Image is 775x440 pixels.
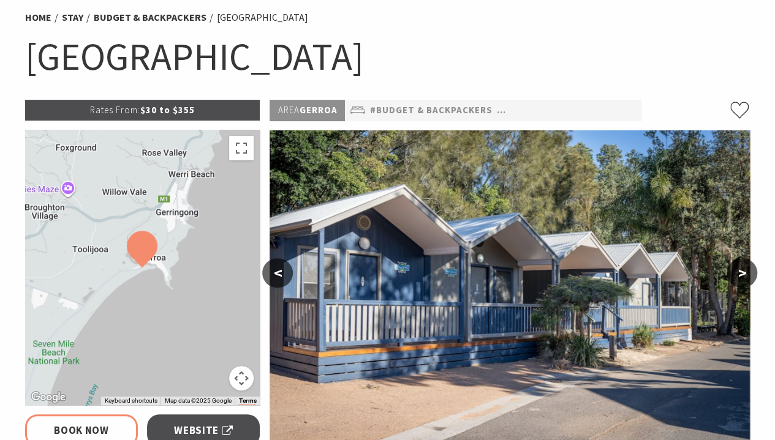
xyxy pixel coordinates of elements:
img: Google [28,389,69,405]
a: #Camping & Holiday Parks [496,103,630,118]
button: Map camera controls [229,366,254,390]
a: Budget & backpackers [94,11,206,24]
a: Terms (opens in new tab) [238,397,256,405]
a: #Cottages [634,103,690,118]
a: #Budget & backpackers [369,103,492,118]
li: [GEOGRAPHIC_DATA] [217,10,308,26]
span: Website [174,422,233,439]
button: > [727,258,757,288]
a: Stay [62,11,83,24]
span: Area [278,104,299,116]
button: Keyboard shortcuts [104,397,157,405]
span: Map data ©2025 Google [164,397,231,404]
button: Toggle fullscreen view [229,136,254,160]
button: < [262,258,293,288]
span: Rates From: [90,104,140,116]
a: Home [25,11,51,24]
a: Open this area in Google Maps (opens a new window) [28,389,69,405]
h1: [GEOGRAPHIC_DATA] [25,32,750,81]
p: Gerroa [270,100,345,121]
p: $30 to $355 [25,100,260,121]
